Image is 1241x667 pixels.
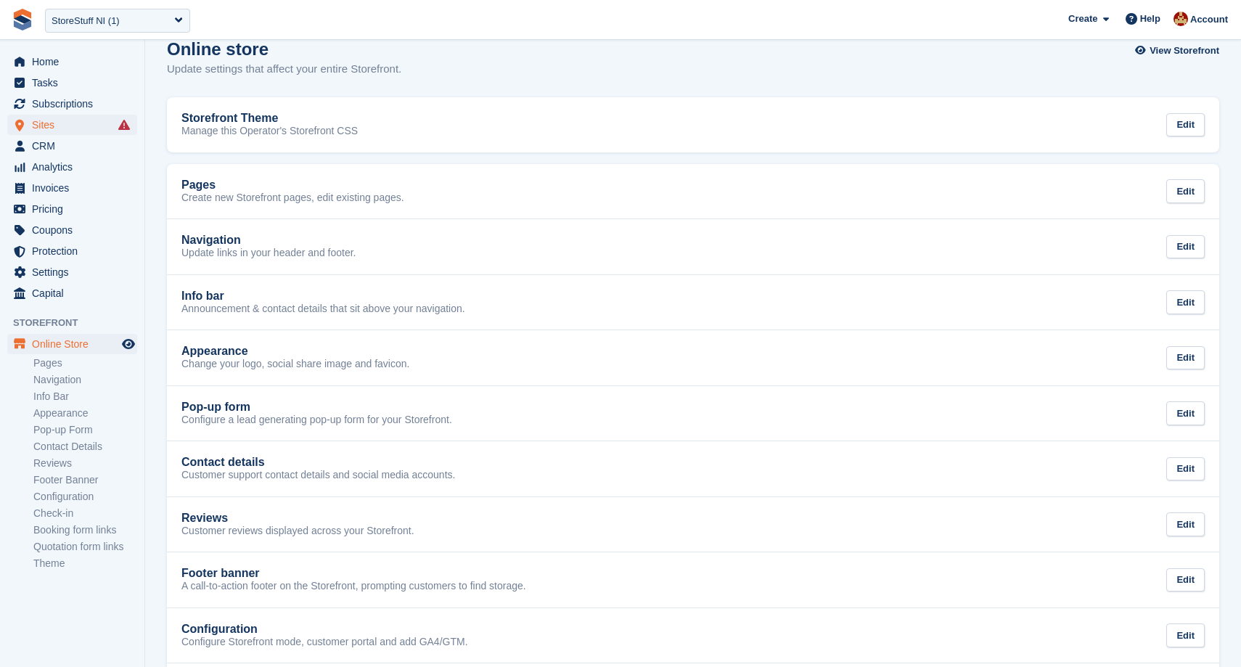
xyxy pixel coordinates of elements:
[167,552,1219,607] a: Footer banner A call-to-action footer on the Storefront, prompting customers to find storage. Edit
[7,241,137,261] a: menu
[33,390,137,404] a: Info Bar
[1166,290,1205,314] div: Edit
[1190,12,1228,27] span: Account
[33,540,137,554] a: Quotation form links
[32,283,119,303] span: Capital
[33,406,137,420] a: Appearance
[181,247,356,260] p: Update links in your header and footer.
[7,52,137,72] a: menu
[33,356,137,370] a: Pages
[12,9,33,30] img: stora-icon-8386f47178a22dfd0bd8f6a31ec36ba5ce8667c1dd55bd0f319d3a0aa187defe.svg
[1150,44,1219,58] span: View Storefront
[7,283,137,303] a: menu
[1166,179,1205,203] div: Edit
[181,234,241,247] h2: Navigation
[1166,235,1205,259] div: Edit
[1174,12,1188,26] img: Monica Wagner
[181,525,414,538] p: Customer reviews displayed across your Storefront.
[33,557,137,570] a: Theme
[33,440,137,454] a: Contact Details
[167,97,1219,152] a: Storefront Theme Manage this Operator's Storefront CSS Edit
[1068,12,1097,26] span: Create
[181,512,228,525] h2: Reviews
[181,125,358,138] p: Manage this Operator's Storefront CSS
[33,373,137,387] a: Navigation
[7,262,137,282] a: menu
[1166,346,1205,370] div: Edit
[7,334,137,354] a: menu
[13,316,144,330] span: Storefront
[167,275,1219,330] a: Info bar Announcement & contact details that sit above your navigation. Edit
[181,456,265,469] h2: Contact details
[167,608,1219,663] a: Configuration Configure Storefront mode, customer portal and add GA4/GTM. Edit
[1166,623,1205,647] div: Edit
[7,220,137,240] a: menu
[1166,457,1205,481] div: Edit
[181,179,216,192] h2: Pages
[32,52,119,72] span: Home
[32,115,119,135] span: Sites
[167,39,401,59] h1: Online store
[181,567,260,580] h2: Footer banner
[32,220,119,240] span: Coupons
[7,157,137,177] a: menu
[1140,12,1160,26] span: Help
[32,241,119,261] span: Protection
[167,164,1219,219] a: Pages Create new Storefront pages, edit existing pages. Edit
[7,94,137,114] a: menu
[167,61,401,78] p: Update settings that affect your entire Storefront.
[7,115,137,135] a: menu
[167,441,1219,496] a: Contact details Customer support contact details and social media accounts. Edit
[52,14,120,28] div: StoreStuff NI (1)
[32,94,119,114] span: Subscriptions
[32,73,119,93] span: Tasks
[167,330,1219,385] a: Appearance Change your logo, social share image and favicon. Edit
[167,386,1219,441] a: Pop-up form Configure a lead generating pop-up form for your Storefront. Edit
[1166,113,1205,137] div: Edit
[33,423,137,437] a: Pop-up Form
[33,523,137,537] a: Booking form links
[181,358,409,371] p: Change your logo, social share image and favicon.
[33,473,137,487] a: Footer Banner
[181,623,258,636] h2: Configuration
[7,199,137,219] a: menu
[181,112,278,125] h2: Storefront Theme
[1166,512,1205,536] div: Edit
[181,414,452,427] p: Configure a lead generating pop-up form for your Storefront.
[32,157,119,177] span: Analytics
[32,262,119,282] span: Settings
[7,73,137,93] a: menu
[181,345,248,358] h2: Appearance
[1166,568,1205,592] div: Edit
[32,136,119,156] span: CRM
[167,497,1219,552] a: Reviews Customer reviews displayed across your Storefront. Edit
[33,490,137,504] a: Configuration
[7,136,137,156] a: menu
[118,119,130,131] i: Smart entry sync failures have occurred
[1166,401,1205,425] div: Edit
[181,469,455,482] p: Customer support contact details and social media accounts.
[33,507,137,520] a: Check-in
[167,219,1219,274] a: Navigation Update links in your header and footer. Edit
[120,335,137,353] a: Preview store
[33,457,137,470] a: Reviews
[32,334,119,354] span: Online Store
[181,290,224,303] h2: Info bar
[7,178,137,198] a: menu
[32,178,119,198] span: Invoices
[1139,39,1219,63] a: View Storefront
[181,636,468,649] p: Configure Storefront mode, customer portal and add GA4/GTM.
[181,303,465,316] p: Announcement & contact details that sit above your navigation.
[32,199,119,219] span: Pricing
[181,401,250,414] h2: Pop-up form
[181,580,526,593] p: A call-to-action footer on the Storefront, prompting customers to find storage.
[181,192,404,205] p: Create new Storefront pages, edit existing pages.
